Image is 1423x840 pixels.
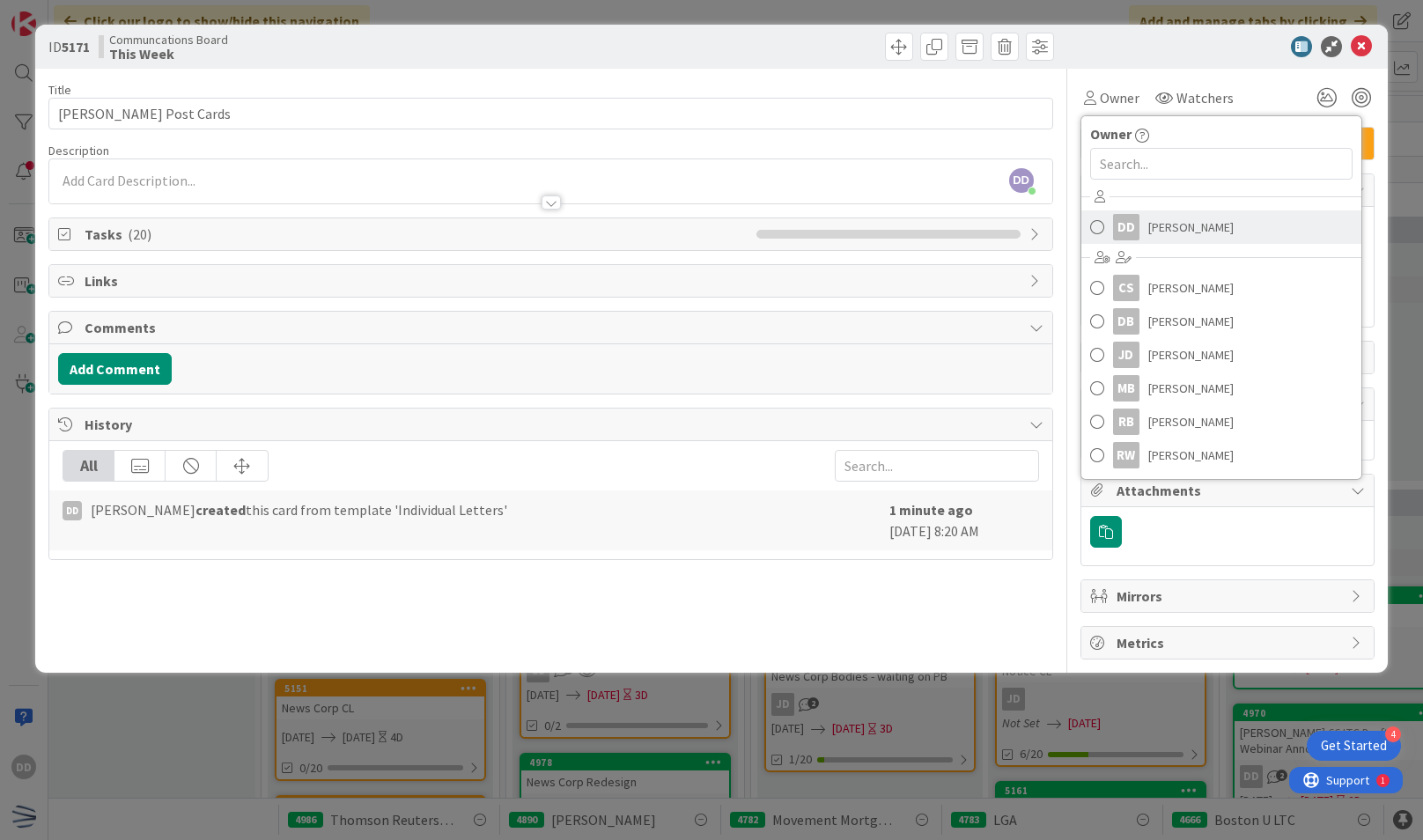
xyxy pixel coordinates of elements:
[1117,586,1342,607] span: Mirrors
[92,7,96,21] div: 1
[1113,275,1139,301] div: CS
[1081,210,1361,244] a: DD[PERSON_NAME]
[1113,442,1139,468] div: RW
[109,47,228,61] b: This Week
[1117,480,1342,501] span: Attachments
[63,501,82,520] div: DD
[85,270,1020,291] span: Links
[195,501,246,519] b: created
[1081,338,1361,372] a: JD[PERSON_NAME]
[1081,305,1361,338] a: DB[PERSON_NAME]
[63,451,114,481] div: All
[1113,375,1139,402] div: MB
[1148,214,1234,240] span: [PERSON_NAME]
[1113,214,1139,240] div: DD
[1148,375,1234,402] span: [PERSON_NAME]
[48,36,90,57] span: ID
[85,414,1020,435] span: History
[1148,275,1234,301] span: [PERSON_NAME]
[1081,271,1361,305] a: CS[PERSON_NAME]
[1307,731,1401,761] div: Open Get Started checklist, remaining modules: 4
[85,317,1020,338] span: Comments
[1117,632,1342,653] span: Metrics
[1081,438,1361,472] a: RW[PERSON_NAME]
[1090,148,1353,180] input: Search...
[1009,168,1034,193] span: DD
[1148,442,1234,468] span: [PERSON_NAME]
[48,98,1052,129] input: type card name here...
[1081,372,1361,405] a: MB[PERSON_NAME]
[1113,308,1139,335] div: DB
[58,353,172,385] button: Add Comment
[1148,409,1234,435] span: [PERSON_NAME]
[48,143,109,158] span: Description
[91,499,507,520] span: [PERSON_NAME] this card from template 'Individual Letters'
[1090,123,1132,144] span: Owner
[1176,87,1234,108] span: Watchers
[1100,87,1139,108] span: Owner
[48,82,71,98] label: Title
[1321,737,1387,755] div: Get Started
[889,499,1039,542] div: [DATE] 8:20 AM
[1113,342,1139,368] div: JD
[62,38,90,55] b: 5171
[835,450,1039,482] input: Search...
[1113,409,1139,435] div: RB
[85,224,747,245] span: Tasks
[1148,308,1234,335] span: [PERSON_NAME]
[1148,342,1234,368] span: [PERSON_NAME]
[128,225,151,243] span: ( 20 )
[1385,726,1401,742] div: 4
[109,33,228,47] span: Communcations Board
[1081,405,1361,438] a: RB[PERSON_NAME]
[37,3,80,24] span: Support
[889,501,973,519] b: 1 minute ago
